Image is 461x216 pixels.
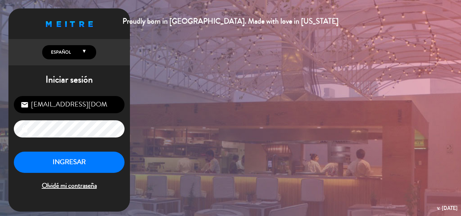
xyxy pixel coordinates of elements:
[14,152,125,173] button: INGRESAR
[14,180,125,191] span: Olvidé mi contraseña
[21,101,29,109] i: email
[14,96,125,113] input: Correo Electrónico
[8,74,130,86] h1: Iniciar sesión
[437,204,458,213] div: v. [DATE]
[21,125,29,133] i: lock
[49,49,71,56] span: Español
